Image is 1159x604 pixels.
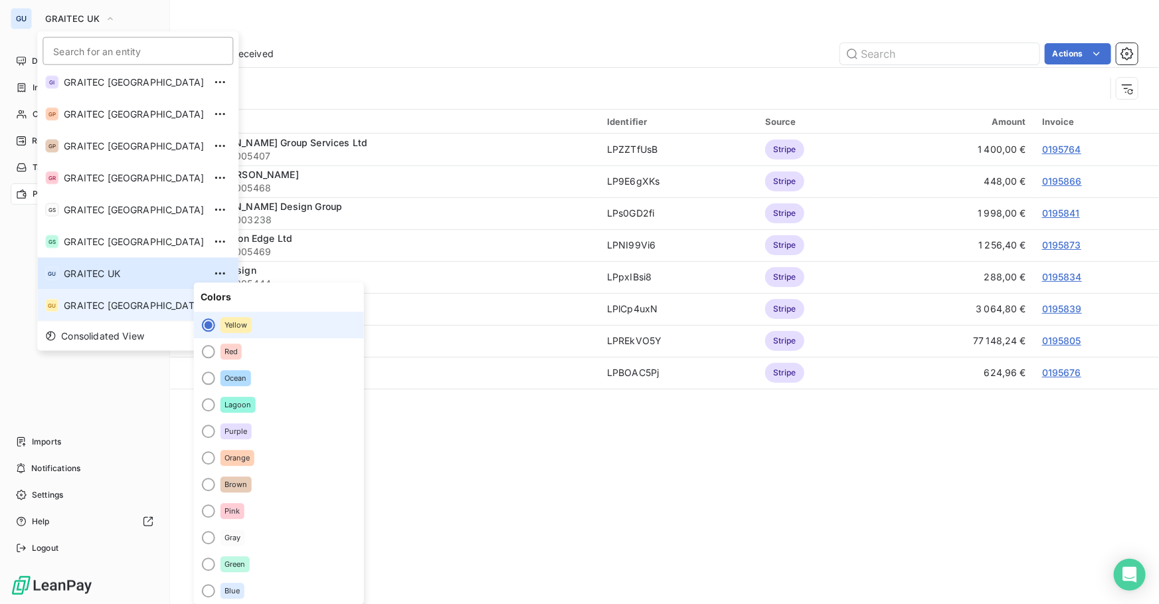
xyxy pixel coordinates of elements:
[607,116,749,127] div: Identifier
[599,357,757,389] td: LPBOAC5Pj
[32,135,73,147] span: Reminders
[64,299,204,312] span: GRAITEC [GEOGRAPHIC_DATA]
[200,277,591,290] span: C08-00005444
[224,454,250,462] span: Orange
[200,245,591,258] span: C08-00005469
[880,197,1034,229] td: 1 998,00 €
[32,516,50,528] span: Help
[880,261,1034,293] td: 288,00 €
[200,169,299,180] span: C M [PERSON_NAME]
[200,309,591,322] span: C08-00005448
[1042,175,1082,187] a: 0195866
[32,489,63,501] span: Settings
[32,436,61,448] span: Imports
[880,293,1034,325] td: 3 064,80 €
[599,293,757,325] td: LPlCp4uxN
[888,116,1026,127] div: Amount
[765,203,804,223] span: Stripe
[64,203,204,217] span: GRAITEC [GEOGRAPHIC_DATA]
[765,116,872,127] div: Source
[1042,335,1081,346] a: 0195805
[765,331,804,351] span: Stripe
[765,171,804,191] span: Stripe
[45,235,58,249] div: GS
[1042,116,1151,127] div: Invoice
[599,229,757,261] td: LPNI99Vi6
[765,235,804,255] span: Stripe
[224,480,248,488] span: Brown
[765,299,804,319] span: Stripe
[200,137,367,148] span: [PERSON_NAME] Group Services Ltd
[33,161,55,173] span: Tasks
[200,373,591,386] span: C08-00003950
[1042,239,1081,251] a: 0195873
[11,511,159,532] a: Help
[64,235,204,249] span: GRAITEC [GEOGRAPHIC_DATA]
[599,325,757,357] td: LPREkVO5Y
[64,267,204,280] span: GRAITEC UK
[1045,43,1111,64] button: Actions
[194,282,364,312] span: Colors
[45,140,58,153] div: GP
[33,188,71,200] span: Payments
[64,108,204,121] span: GRAITEC [GEOGRAPHIC_DATA]
[880,229,1034,261] td: 1 256,40 €
[224,587,240,595] span: Blue
[1042,144,1081,155] a: 0195764
[224,321,248,329] span: Yellow
[1042,367,1081,378] a: 0195676
[200,213,591,227] span: C08-00003238
[61,330,144,343] span: Consolidated View
[11,575,93,596] img: Logo LeanPay
[45,267,58,280] div: GU
[224,401,252,409] span: Lagoon
[43,37,233,65] input: placeholder
[765,267,804,287] span: Stripe
[200,341,591,354] span: C08-00003396
[224,348,238,355] span: Red
[224,560,246,568] span: Green
[11,8,32,29] div: GU
[224,427,248,435] span: Purple
[45,76,58,89] div: GI
[64,76,204,89] span: GRAITEC [GEOGRAPHIC_DATA]
[1042,303,1082,314] a: 0195839
[599,197,757,229] td: LPs0GD2fi
[200,233,292,244] span: Generation Edge Ltd
[32,55,74,67] span: Dashboard
[1114,559,1146,591] div: Open Intercom Messenger
[880,134,1034,165] td: 1 400,00 €
[45,203,58,217] div: GS
[599,134,757,165] td: LPZZTfUsB
[224,507,240,515] span: Pink
[880,325,1034,357] td: 77 148,24 €
[45,299,58,312] div: GU
[64,140,204,153] span: GRAITEC [GEOGRAPHIC_DATA]
[200,116,591,127] div: Client
[31,462,80,474] span: Notifications
[200,201,342,212] span: [PERSON_NAME] Design Group
[45,13,100,24] span: GRAITEC UK
[880,357,1034,389] td: 624,96 €
[1042,271,1082,282] a: 0195834
[45,108,58,121] div: GP
[200,181,591,195] span: C08-00005468
[599,165,757,197] td: LP9E6gXKs
[64,171,204,185] span: GRAITEC [GEOGRAPHIC_DATA]
[224,534,241,542] span: Gray
[200,264,256,276] span: CTM Design
[765,363,804,383] span: Stripe
[765,140,804,159] span: Stripe
[33,82,64,94] span: Invoices
[32,542,58,554] span: Logout
[33,108,59,120] span: Clients
[224,374,247,382] span: Ocean
[200,150,591,163] span: C08-00005407
[840,43,1039,64] input: Search
[599,261,757,293] td: LPpxIBsi8
[880,165,1034,197] td: 448,00 €
[45,171,58,185] div: GR
[1042,207,1080,219] a: 0195841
